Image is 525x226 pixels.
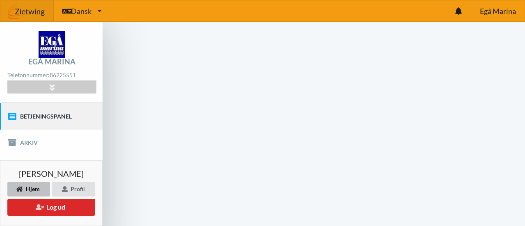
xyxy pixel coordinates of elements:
[7,70,96,81] div: Telefonnummer:
[28,58,75,65] div: Egå Marina
[71,7,91,15] span: Dansk
[7,182,50,196] div: Hjem
[39,31,65,58] img: logo
[19,169,84,178] span: [PERSON_NAME]
[52,182,95,196] div: Profil
[7,199,95,216] button: Log ud
[50,71,76,78] strong: 86225551
[480,7,516,15] span: Egå Marina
